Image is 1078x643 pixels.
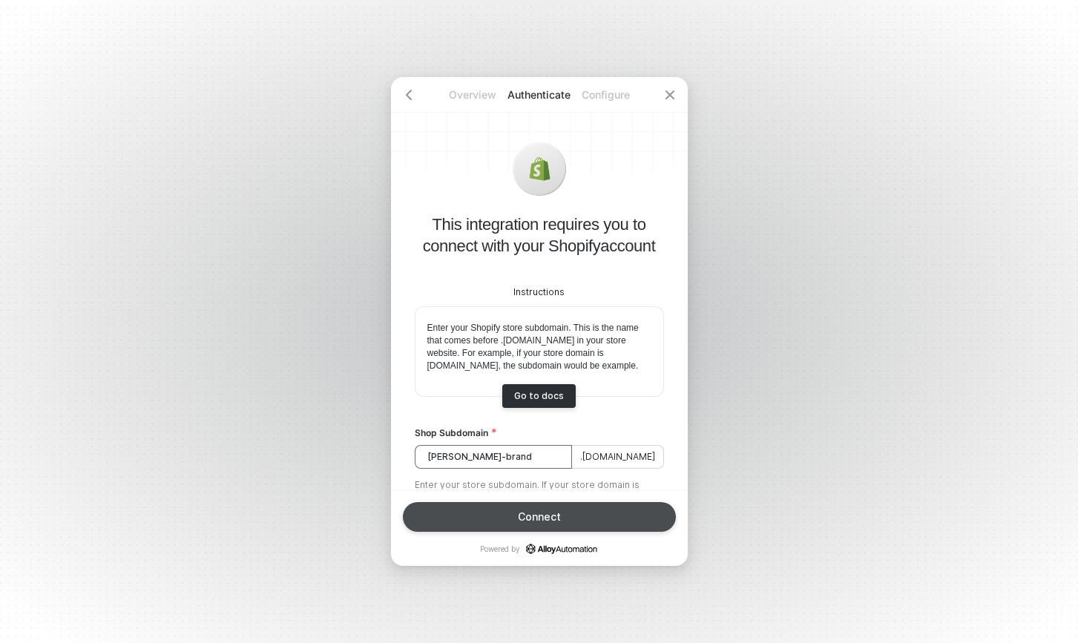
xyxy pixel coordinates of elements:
input: Shop Subdomain [415,445,572,469]
img: icon [528,157,551,181]
p: Authenticate [506,88,573,102]
div: Enter your store subdomain. If your store domain is [DOMAIN_NAME], the subdomain would be example. [415,479,664,504]
span: icon-arrow-left [403,89,415,101]
p: Overview [439,88,506,102]
p: This integration requires you to connect with your Shopify account [415,214,664,257]
label: Shop Subdomain [415,426,664,439]
a: Go to docs [502,384,576,408]
div: Go to docs [514,390,564,401]
div: Instructions [415,286,664,299]
a: icon-success [526,544,597,554]
span: .[DOMAIN_NAME] [572,445,664,469]
p: Powered by [480,544,597,554]
button: Connect [403,502,676,532]
div: Connect [518,511,561,523]
p: Enter your Shopify store subdomain. This is the name that comes before .[DOMAIN_NAME] in your sto... [427,322,651,372]
p: Configure [573,88,640,102]
span: icon-close [664,89,676,101]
